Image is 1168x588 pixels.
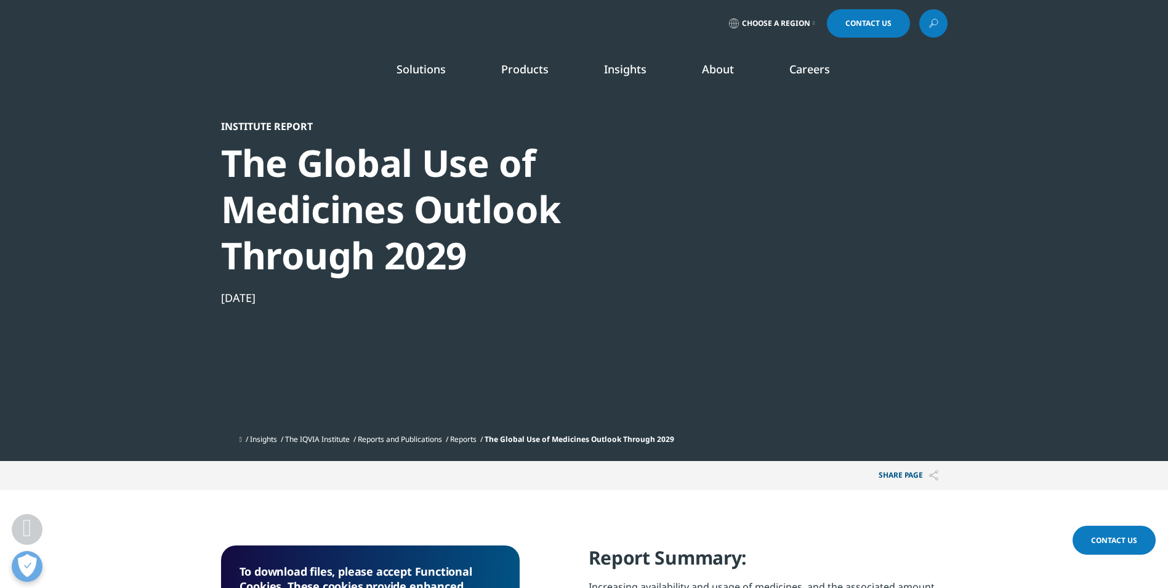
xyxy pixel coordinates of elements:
[221,140,643,279] div: The Global Use of Medicines Outlook Through 2029
[929,470,938,481] img: Share PAGE
[827,9,910,38] a: Contact Us
[485,434,674,444] span: The Global Use of Medicines Outlook Through 2029
[604,62,646,76] a: Insights
[358,434,442,444] a: Reports and Publications
[324,43,948,101] nav: Primary
[1091,535,1137,545] span: Contact Us
[845,20,892,27] span: Contact Us
[221,120,643,133] div: Institute Report
[869,461,948,490] button: Share PAGEShare PAGE
[221,290,643,305] div: [DATE]
[250,434,277,444] a: Insights
[789,62,830,76] a: Careers
[285,434,350,444] a: The IQVIA Institute
[397,62,446,76] a: Solutions
[1073,526,1156,555] a: Contact Us
[869,461,948,490] p: Share PAGE
[12,551,42,582] button: Open Preferences
[702,62,734,76] a: About
[501,62,549,76] a: Products
[589,545,948,579] h4: Report Summary:
[450,434,477,444] a: Reports
[742,18,810,28] span: Choose a Region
